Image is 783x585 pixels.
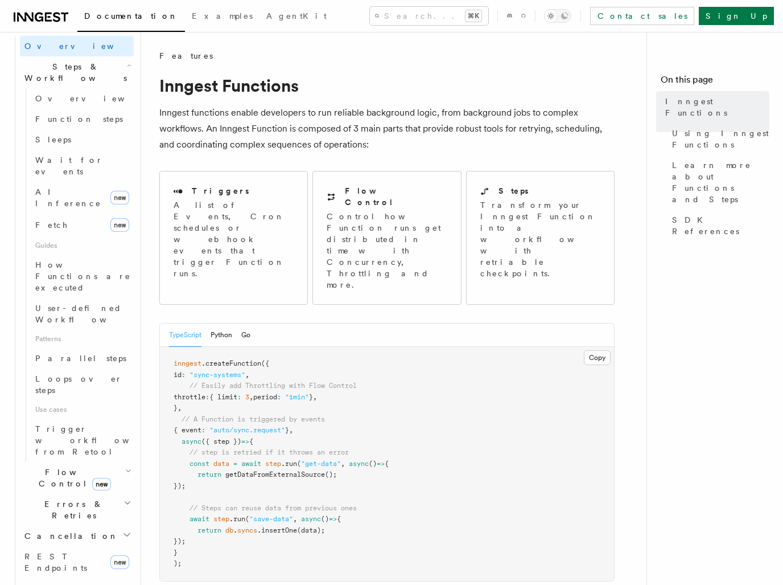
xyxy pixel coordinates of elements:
a: Wait for events [31,150,134,182]
kbd: ⌘K [465,10,481,22]
span: .insertOne [257,526,297,534]
button: Cancellation [20,526,134,546]
span: async [301,515,321,523]
span: // Steps can reuse data from previous ones [189,504,357,512]
span: (); [325,471,337,478]
span: inngest [174,359,201,367]
span: id [174,371,182,379]
a: Sign Up [699,7,774,25]
span: ); [174,559,182,567]
a: User-defined Workflows [31,298,134,330]
p: Transform your Inngest Function into a workflow with retriable checkpoints. [480,199,602,279]
span: () [321,515,329,523]
a: SDK References [667,210,769,242]
span: .run [229,515,245,523]
a: Function steps [31,109,134,129]
p: Control how Function runs get distributed in time with Concurrency, Throttling and more. [327,211,447,291]
span: // step is retried if it throws an error [189,448,349,456]
span: : [201,426,205,434]
a: Examples [185,3,259,31]
span: step [213,515,229,523]
span: Function steps [35,114,123,124]
span: Parallel steps [35,354,126,363]
span: new [92,478,111,490]
a: Trigger workflows from Retool [31,419,134,462]
a: Overview [31,88,134,109]
a: AI Inferencenew [31,182,134,214]
span: : [205,393,209,401]
span: Cancellation [20,530,118,542]
span: () [369,460,377,468]
a: Loops over steps [31,369,134,400]
span: Trigger workflows from Retool [35,424,160,456]
a: REST Endpointsnew [20,546,134,578]
span: => [241,437,249,445]
span: } [285,426,289,434]
span: async [182,437,201,445]
span: Sleeps [35,135,71,144]
span: { event [174,426,201,434]
button: Toggle dark mode [544,9,571,23]
button: TypeScript [169,324,201,347]
span: User-defined Workflows [35,304,138,324]
span: const [189,460,209,468]
span: { [385,460,389,468]
span: { [337,515,341,523]
a: Sleeps [31,129,134,150]
a: Learn more about Functions and Steps [667,155,769,210]
span: = [233,460,237,468]
button: Search...⌘K [370,7,488,25]
span: Patterns [31,330,134,348]
span: "get-data" [301,460,341,468]
a: Flow ControlControl how Function runs get distributed in time with Concurrency, Throttling and more. [312,171,461,305]
span: { limit [209,393,237,401]
span: "auto/sync.request" [209,426,285,434]
span: Loops over steps [35,374,122,395]
span: Documentation [84,11,178,21]
span: Fetch [35,220,68,230]
a: TriggersA list of Events, Cron schedules or webhook events that trigger Function runs. [159,171,308,305]
button: Copy [584,350,611,365]
span: Overview [24,42,142,51]
span: Examples [192,11,253,21]
a: Using Inngest Functions [667,123,769,155]
span: new [110,191,129,204]
span: Steps & Workflows [20,61,127,84]
span: Flow Control [20,467,125,489]
span: ({ step }) [201,437,241,445]
span: Guides [31,236,134,255]
span: }); [174,482,186,490]
span: , [289,426,293,434]
span: AI Inference [35,187,101,208]
span: ( [245,515,249,523]
span: Use cases [31,400,134,419]
span: syncs [237,526,257,534]
p: A list of Events, Cron schedules or webhook events that trigger Function runs. [174,199,294,279]
div: Steps & Workflows [20,88,134,462]
span: await [241,460,261,468]
span: period [253,393,277,401]
span: Overview [35,94,153,103]
span: Learn more about Functions and Steps [672,159,769,205]
h1: Inngest Functions [159,75,615,96]
span: => [377,460,385,468]
span: "save-data" [249,515,293,523]
a: Documentation [77,3,185,32]
span: Wait for events [35,156,103,176]
button: Steps & Workflows [20,56,134,88]
h4: On this page [661,73,769,91]
a: Fetchnew [31,214,134,236]
span: => [329,515,337,523]
span: , [313,393,317,401]
a: Parallel steps [31,348,134,369]
span: return [197,471,221,478]
span: .createFunction [201,359,261,367]
span: ({ [261,359,269,367]
span: Features [159,50,213,62]
span: , [341,460,345,468]
span: , [293,515,297,523]
span: db [225,526,233,534]
a: How Functions are executed [31,255,134,298]
span: ( [297,460,301,468]
h2: Triggers [192,185,249,197]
